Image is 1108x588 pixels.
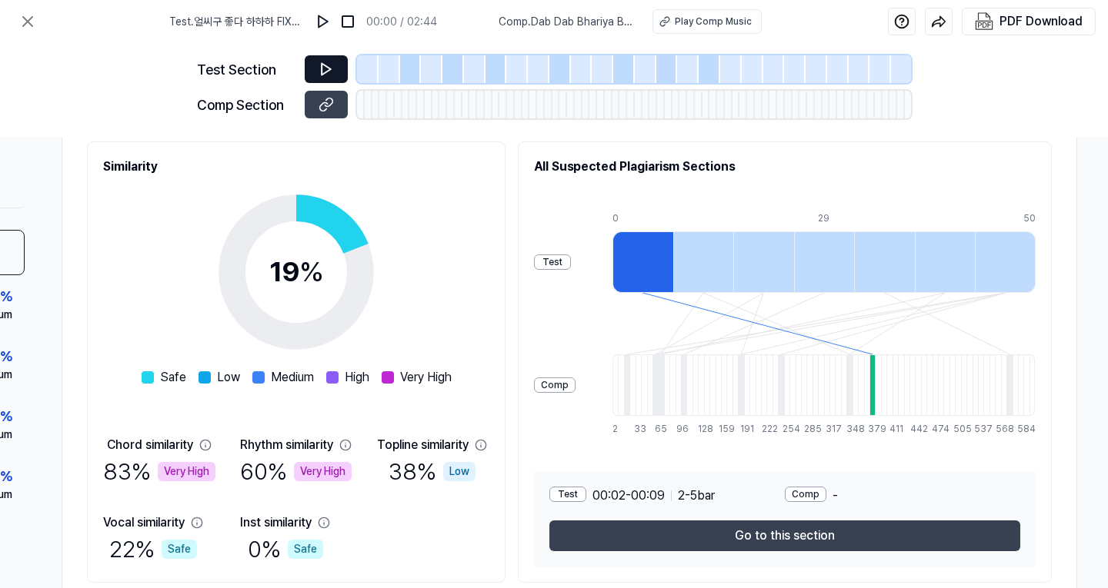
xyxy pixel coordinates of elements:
button: Go to this section [549,520,1020,551]
span: 00:02 - 00:09 [592,487,665,505]
div: 159 [719,422,724,436]
div: 29 [818,211,879,225]
img: play [315,14,331,29]
span: Low [217,368,240,387]
div: 379 [868,422,873,436]
div: 474 [932,422,937,436]
div: 50 [1023,211,1036,225]
div: Low [443,462,476,481]
span: High [345,368,369,387]
div: Very High [158,462,215,481]
div: Comp [534,377,576,393]
div: 505 [953,422,959,436]
div: Comp Section [197,95,295,115]
div: 0 [612,211,673,225]
div: 317 [826,422,831,436]
h2: Similarity [103,158,489,176]
div: 128 [698,422,703,436]
span: Safe [160,368,186,387]
img: share [931,14,946,29]
div: 568 [996,422,1001,436]
span: Test . 얼씨구 좋다 하하하 FIX (나레이션) [169,14,305,30]
div: 00:00 / 02:44 [366,14,437,30]
div: Chord similarity [107,436,193,454]
span: Medium [271,368,314,387]
div: 254 [783,422,788,436]
div: Rhythm similarity [240,436,333,454]
div: Topline similarity [377,436,469,454]
h2: All Suspected Plagiarism Sections [534,158,1036,176]
div: Comp [785,487,826,502]
div: PDF Download [1000,12,1083,32]
div: Test [549,487,586,502]
button: Play Comp Music [652,9,762,34]
div: 33 [634,422,639,436]
div: 285 [804,422,809,436]
span: % [299,255,324,288]
div: 38 % [389,454,476,489]
div: 96 [676,422,682,436]
div: 19 [269,251,324,293]
div: 537 [974,422,980,436]
button: PDF Download [972,8,1086,35]
div: Play Comp Music [675,15,752,28]
div: Very High [294,462,352,481]
div: 22 % [109,532,197,566]
div: 0 % [248,532,323,566]
div: Test Section [197,59,295,80]
img: help [894,14,909,29]
span: 2 - 5 bar [678,487,715,505]
div: 222 [762,422,767,436]
div: 348 [846,422,852,436]
div: 411 [889,422,895,436]
div: 83 % [103,454,215,489]
div: Vocal similarity [103,513,185,532]
span: Comp . Dab Dab Bhariya Bai [PERSON_NAME] [499,14,634,30]
img: PDF Download [975,12,993,31]
div: 191 [740,422,746,436]
span: Very High [400,368,452,387]
div: Safe [162,540,197,559]
img: stop [340,14,355,29]
div: 2 [612,422,618,436]
div: 442 [910,422,916,436]
div: Safe [288,540,323,559]
div: 584 [1017,422,1036,436]
div: - [785,487,1020,505]
div: 60 % [240,454,352,489]
div: 65 [655,422,660,436]
div: Test [534,254,571,270]
div: Inst similarity [240,513,312,532]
